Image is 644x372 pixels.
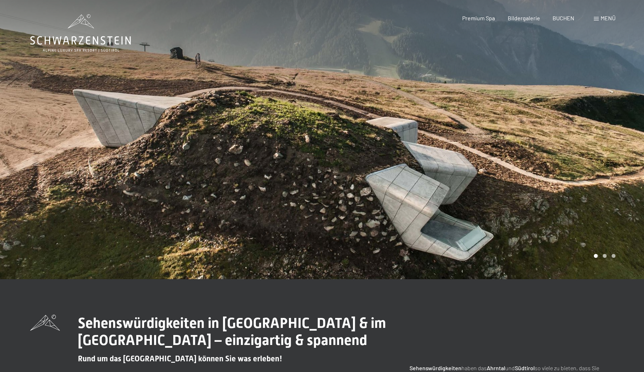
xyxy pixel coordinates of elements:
[601,15,616,21] span: Menü
[78,315,386,349] span: Sehenswürdigkeiten in [GEOGRAPHIC_DATA] & im [GEOGRAPHIC_DATA] – einzigartig & spannend
[603,254,607,258] div: Carousel Page 2
[462,15,495,21] a: Premium Spa
[612,254,616,258] div: Carousel Page 3
[515,365,535,371] strong: Südtirol
[78,354,282,363] span: Rund um das [GEOGRAPHIC_DATA] können Sie was erleben!
[410,365,461,371] strong: Sehenswürdigkeiten
[553,15,574,21] a: BUCHEN
[591,254,616,258] div: Carousel Pagination
[594,254,598,258] div: Carousel Page 1 (Current Slide)
[508,15,540,21] a: Bildergalerie
[487,365,505,371] strong: Ahrntal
